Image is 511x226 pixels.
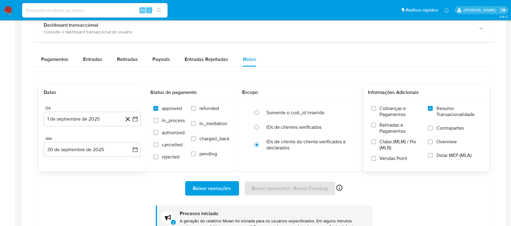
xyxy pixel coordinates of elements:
[444,8,449,13] a: Notificações
[148,7,150,13] span: s
[464,7,498,13] p: weverton.gomes@mercadopago.com.br
[153,6,165,15] button: search-icon
[500,7,506,13] a: Sair
[499,14,508,19] span: 3.161.2
[22,6,168,14] input: Pesquise usuários ou casos...
[140,7,145,13] span: Alt
[406,7,438,13] span: Atalhos rápidos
